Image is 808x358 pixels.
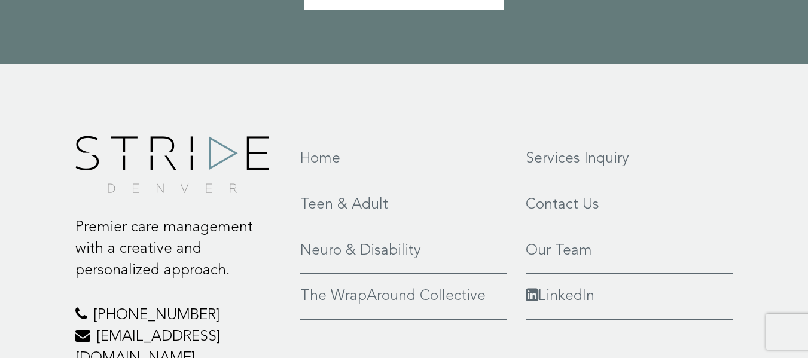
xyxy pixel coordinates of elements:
a: Teen & Adult [300,194,507,216]
a: Services Inquiry [526,148,733,170]
a: The WrapAround Collective [300,286,507,307]
a: Our Team [526,240,733,262]
a: Home [300,148,507,170]
a: LinkedIn [526,286,733,307]
a: Neuro & Disability [300,240,507,262]
img: footer-logo.png [75,136,269,193]
a: Contact Us [526,194,733,216]
p: Premier care management with a creative and personalized approach. [75,217,283,281]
